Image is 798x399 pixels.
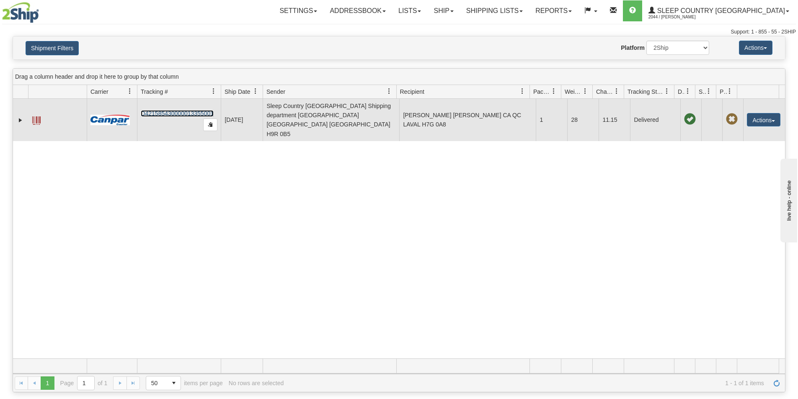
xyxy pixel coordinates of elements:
[529,0,578,21] a: Reports
[536,99,567,141] td: 1
[2,2,39,23] img: logo2044.jpg
[323,0,392,21] a: Addressbook
[90,88,108,96] span: Carrier
[565,88,582,96] span: Weight
[655,7,785,14] span: Sleep Country [GEOGRAPHIC_DATA]
[460,0,529,21] a: Shipping lists
[141,88,168,96] span: Tracking #
[399,99,536,141] td: [PERSON_NAME] [PERSON_NAME] CA QC LAVAL H7G 0A8
[699,88,706,96] span: Shipment Issues
[16,116,25,124] a: Expand
[90,115,130,125] img: 14 - Canpar
[648,13,711,21] span: 2044 / [PERSON_NAME]
[26,41,79,55] button: Shipment Filters
[13,69,785,85] div: grid grouping header
[229,380,284,386] div: No rows are selected
[60,376,108,390] span: Page of 1
[77,376,94,390] input: Page 1
[400,88,424,96] span: Recipient
[726,113,738,125] span: Pickup Not Assigned
[263,99,399,141] td: Sleep Country [GEOGRAPHIC_DATA] Shipping department [GEOGRAPHIC_DATA] [GEOGRAPHIC_DATA] [GEOGRAPH...
[723,84,737,98] a: Pickup Status filter column settings
[702,84,716,98] a: Shipment Issues filter column settings
[533,88,551,96] span: Packages
[684,113,696,125] span: On time
[207,84,221,98] a: Tracking # filter column settings
[515,84,529,98] a: Recipient filter column settings
[720,88,727,96] span: Pickup Status
[266,88,285,96] span: Sender
[578,84,592,98] a: Weight filter column settings
[642,0,795,21] a: Sleep Country [GEOGRAPHIC_DATA] 2044 / [PERSON_NAME]
[599,99,630,141] td: 11.15
[289,380,764,386] span: 1 - 1 of 1 items
[248,84,263,98] a: Ship Date filter column settings
[123,84,137,98] a: Carrier filter column settings
[141,110,214,117] a: D421585430000013355001
[770,376,783,390] a: Refresh
[621,44,645,52] label: Platform
[273,0,323,21] a: Settings
[739,41,772,55] button: Actions
[660,84,674,98] a: Tracking Status filter column settings
[151,379,162,387] span: 50
[392,0,427,21] a: Lists
[609,84,624,98] a: Charge filter column settings
[678,88,685,96] span: Delivery Status
[779,157,797,242] iframe: chat widget
[596,88,614,96] span: Charge
[203,118,217,131] button: Copy to clipboard
[427,0,460,21] a: Ship
[681,84,695,98] a: Delivery Status filter column settings
[6,7,77,13] div: live help - online
[167,376,181,390] span: select
[32,113,41,126] a: Label
[225,88,250,96] span: Ship Date
[41,376,54,390] span: Page 1
[382,84,396,98] a: Sender filter column settings
[567,99,599,141] td: 28
[221,99,263,141] td: [DATE]
[146,376,223,390] span: items per page
[547,84,561,98] a: Packages filter column settings
[747,113,780,126] button: Actions
[146,376,181,390] span: Page sizes drop down
[630,99,680,141] td: Delivered
[628,88,664,96] span: Tracking Status
[2,28,796,36] div: Support: 1 - 855 - 55 - 2SHIP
